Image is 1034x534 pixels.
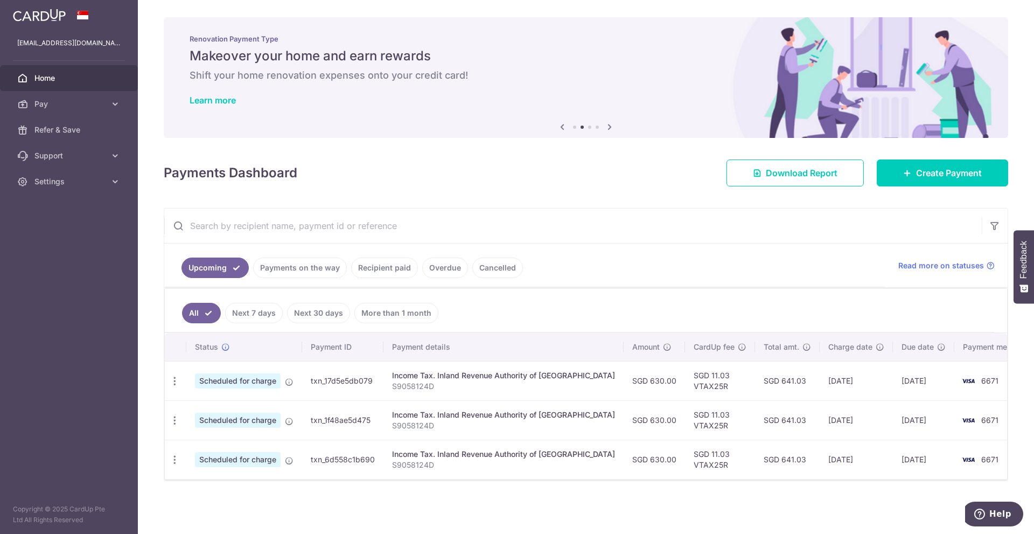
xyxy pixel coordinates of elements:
[958,453,979,466] img: Bank Card
[13,9,66,22] img: CardUp
[764,342,799,352] span: Total amt.
[392,449,615,460] div: Income Tax. Inland Revenue Authority of [GEOGRAPHIC_DATA]
[190,69,982,82] h6: Shift your home renovation expenses onto your credit card!
[965,502,1023,529] iframe: Opens a widget where you can find more information
[354,303,438,323] a: More than 1 month
[17,38,121,48] p: [EMAIL_ADDRESS][DOMAIN_NAME]
[981,455,998,464] span: 6671
[632,342,660,352] span: Amount
[685,361,755,400] td: SGD 11.03 VTAX25R
[685,400,755,440] td: SGD 11.03 VTAX25R
[302,400,383,440] td: txn_1f48ae5d475
[190,95,236,106] a: Learn more
[392,420,615,431] p: S9058124D
[302,333,383,361] th: Payment ID
[624,400,685,440] td: SGD 630.00
[877,159,1008,186] a: Create Payment
[225,303,283,323] a: Next 7 days
[624,440,685,479] td: SGD 630.00
[383,333,624,361] th: Payment details
[182,303,221,323] a: All
[1014,230,1034,303] button: Feedback - Show survey
[898,260,995,271] a: Read more on statuses
[34,176,106,187] span: Settings
[820,440,893,479] td: [DATE]
[893,400,954,440] td: [DATE]
[916,167,982,179] span: Create Payment
[195,413,281,428] span: Scheduled for charge
[164,17,1008,138] img: Renovation banner
[392,381,615,392] p: S9058124D
[181,258,249,278] a: Upcoming
[190,34,982,43] p: Renovation Payment Type
[755,440,820,479] td: SGD 641.03
[287,303,350,323] a: Next 30 days
[34,73,106,84] span: Home
[755,400,820,440] td: SGD 641.03
[392,410,615,420] div: Income Tax. Inland Revenue Authority of [GEOGRAPHIC_DATA]
[164,209,982,243] input: Search by recipient name, payment id or reference
[902,342,934,352] span: Due date
[302,440,383,479] td: txn_6d558c1b690
[898,260,984,271] span: Read more on statuses
[302,361,383,400] td: txn_17d5e5db079
[392,460,615,470] p: S9058124D
[694,342,735,352] span: CardUp fee
[820,400,893,440] td: [DATE]
[34,124,106,135] span: Refer & Save
[164,163,297,183] h4: Payments Dashboard
[893,361,954,400] td: [DATE]
[981,415,998,425] span: 6671
[981,376,998,385] span: 6671
[351,258,418,278] a: Recipient paid
[34,99,106,109] span: Pay
[766,167,837,179] span: Download Report
[472,258,523,278] a: Cancelled
[755,361,820,400] td: SGD 641.03
[195,452,281,467] span: Scheduled for charge
[195,373,281,389] span: Scheduled for charge
[34,150,106,161] span: Support
[1019,241,1029,279] span: Feedback
[685,440,755,479] td: SGD 11.03 VTAX25R
[820,361,893,400] td: [DATE]
[893,440,954,479] td: [DATE]
[726,159,864,186] a: Download Report
[958,414,979,427] img: Bank Card
[195,342,218,352] span: Status
[190,47,982,65] h5: Makeover your home and earn rewards
[253,258,347,278] a: Payments on the way
[422,258,468,278] a: Overdue
[828,342,872,352] span: Charge date
[958,375,979,387] img: Bank Card
[392,370,615,381] div: Income Tax. Inland Revenue Authority of [GEOGRAPHIC_DATA]
[624,361,685,400] td: SGD 630.00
